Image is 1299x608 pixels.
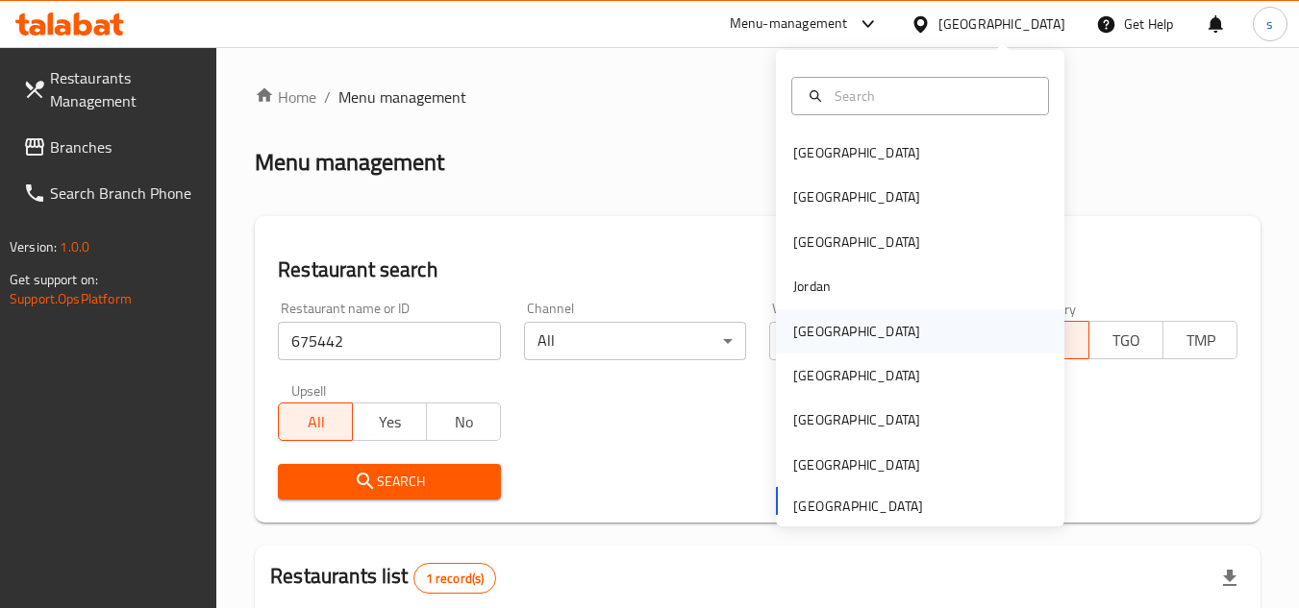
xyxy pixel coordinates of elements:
[10,267,98,292] span: Get support on:
[293,470,485,494] span: Search
[793,142,920,163] div: [GEOGRAPHIC_DATA]
[1088,321,1163,359] button: TGO
[291,383,327,397] label: Upsell
[793,365,920,386] div: [GEOGRAPHIC_DATA]
[270,562,496,594] h2: Restaurants list
[793,276,831,297] div: Jordan
[435,408,493,436] span: No
[255,147,444,178] h2: Menu management
[793,454,920,475] div: [GEOGRAPHIC_DATA]
[287,408,345,436] span: All
[8,170,217,216] a: Search Branch Phone
[426,402,501,441] button: No
[8,124,217,170] a: Branches
[769,322,991,360] div: All
[60,234,89,259] span: 1.0.0
[8,55,217,124] a: Restaurants Management
[1207,555,1253,601] div: Export file
[50,182,202,205] span: Search Branch Phone
[414,570,496,588] span: 1 record(s)
[278,322,500,360] input: Search for restaurant name or ID..
[278,464,500,499] button: Search
[278,402,353,441] button: All
[793,321,920,342] div: [GEOGRAPHIC_DATA]
[255,85,1261,109] nav: breadcrumb
[938,13,1065,35] div: [GEOGRAPHIC_DATA]
[413,563,497,594] div: Total records count
[1171,327,1230,354] span: TMP
[50,135,202,158] span: Branches
[730,12,848,36] div: Menu-management
[278,255,1237,284] h2: Restaurant search
[352,402,427,441] button: Yes
[1162,321,1237,359] button: TMP
[255,85,316,109] a: Home
[1097,327,1156,354] span: TGO
[827,85,1037,107] input: Search
[361,408,419,436] span: Yes
[10,286,132,311] a: Support.OpsPlatform
[10,234,57,259] span: Version:
[1266,13,1273,35] span: s
[1029,302,1077,315] label: Delivery
[524,322,746,360] div: All
[50,66,202,112] span: Restaurants Management
[324,85,331,109] li: /
[793,186,920,207] div: [GEOGRAPHIC_DATA]
[793,409,920,430] div: [GEOGRAPHIC_DATA]
[338,85,466,109] span: Menu management
[793,231,920,253] div: [GEOGRAPHIC_DATA]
